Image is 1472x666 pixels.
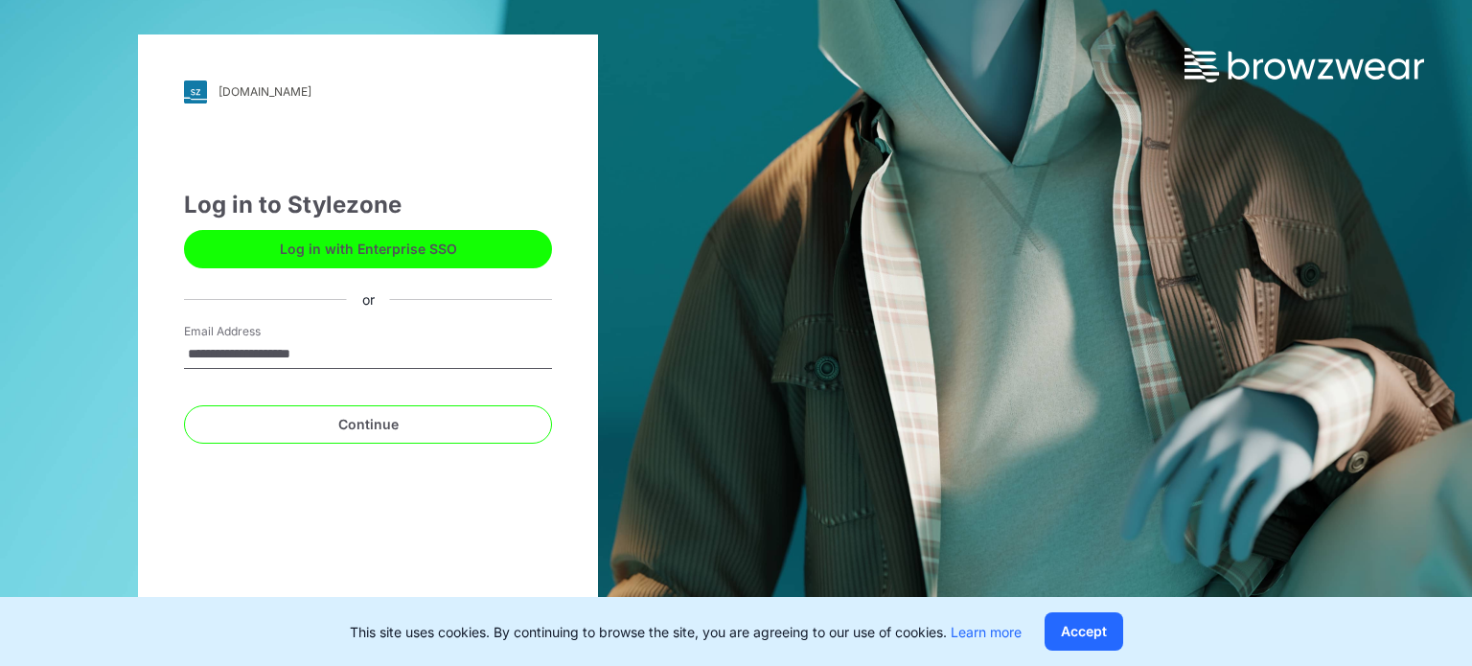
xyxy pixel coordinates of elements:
[184,405,552,444] button: Continue
[1045,612,1123,651] button: Accept
[347,289,390,310] div: or
[350,622,1022,642] p: This site uses cookies. By continuing to browse the site, you are agreeing to our use of cookies.
[184,323,318,340] label: Email Address
[184,80,552,103] a: [DOMAIN_NAME]
[184,230,552,268] button: Log in with Enterprise SSO
[184,80,207,103] img: svg+xml;base64,PHN2ZyB3aWR0aD0iMjgiIGhlaWdodD0iMjgiIHZpZXdCb3g9IjAgMCAyOCAyOCIgZmlsbD0ibm9uZSIgeG...
[951,624,1022,640] a: Learn more
[1184,48,1424,82] img: browzwear-logo.73288ffb.svg
[218,84,311,99] div: [DOMAIN_NAME]
[184,188,552,222] div: Log in to Stylezone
